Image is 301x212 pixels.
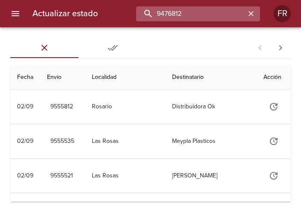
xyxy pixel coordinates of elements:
h6: Actualizar estado [32,7,98,20]
th: Localidad [85,65,165,90]
td: Las Rosas [85,124,165,158]
button: 9555521 [47,168,76,184]
div: Tabs Envios [10,38,147,58]
span: Actualizar estado y agregar documentación [263,171,284,179]
div: Abrir información de usuario [274,5,291,22]
div: 02/09 [17,172,33,179]
div: FR [274,5,291,22]
span: Pagina anterior [250,43,270,52]
td: Meypla Plasticos [165,124,257,158]
button: 9555535 [47,134,78,149]
div: 02/09 [17,137,33,145]
div: 02/09 [17,103,33,110]
th: Envio [40,65,85,90]
span: 9555812 [50,102,73,112]
input: buscar [136,6,245,21]
span: Pagina siguiente [270,38,291,58]
td: Distribuidora Ok [165,90,257,124]
span: 9555535 [50,136,74,147]
span: Actualizar estado y agregar documentación [263,137,284,144]
span: Actualizar estado y agregar documentación [263,102,284,110]
td: [PERSON_NAME] [165,159,257,193]
th: Acción [257,65,291,90]
span: 9555521 [50,171,73,181]
td: Las Rosas [85,159,165,193]
td: Rosario [85,90,165,124]
button: 9555812 [47,99,76,115]
button: menu [5,3,26,24]
th: Destinatario [165,65,257,90]
th: Fecha [10,65,40,90]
